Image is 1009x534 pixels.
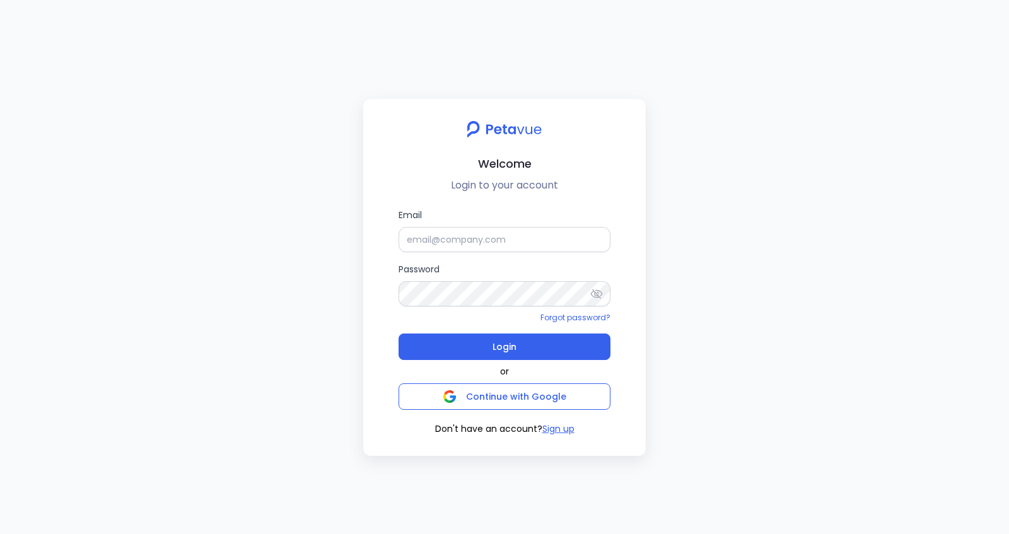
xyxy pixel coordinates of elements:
[466,390,566,403] span: Continue with Google
[399,262,610,306] label: Password
[540,312,610,323] a: Forgot password?
[373,178,636,193] p: Login to your account
[458,114,550,144] img: petavue logo
[399,334,610,360] button: Login
[373,154,636,173] h2: Welcome
[542,422,574,436] button: Sign up
[435,422,542,436] span: Don't have an account?
[399,208,610,252] label: Email
[399,227,610,252] input: Email
[493,338,516,356] span: Login
[399,281,610,306] input: Password
[399,383,610,410] button: Continue with Google
[500,365,509,378] span: or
